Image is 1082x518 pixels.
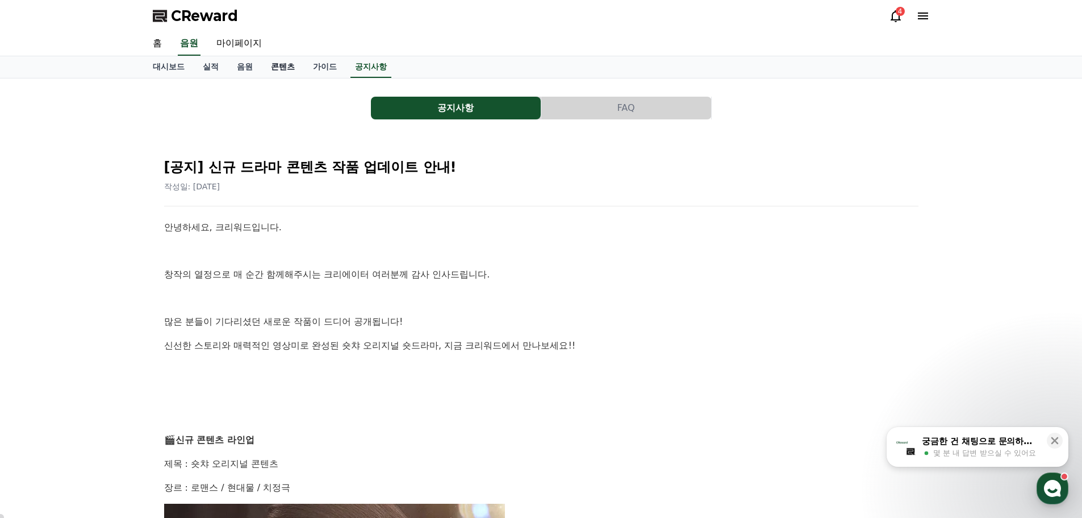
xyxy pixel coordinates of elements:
span: 대화 [104,378,118,387]
span: 🎬 [164,434,176,445]
span: 작성일: [DATE] [164,182,220,191]
p: 안녕하세요, 크리워드입니다. [164,220,918,235]
a: FAQ [541,97,712,119]
p: 신선한 스토리와 매력적인 영상미로 완성된 숏챠 오리지널 숏드라마, 지금 크리워드에서 만나보세요!! [164,338,918,353]
a: 설정 [147,360,218,389]
p: 많은 분들이 기다리셨던 새로운 작품이 드디어 공개됩니다! [164,314,918,329]
a: 4 [889,9,903,23]
p: 창작의 열정으로 매 순간 함께해주시는 크리에이터 여러분께 감사 인사드립니다. [164,267,918,282]
div: 4 [896,7,905,16]
a: 대화 [75,360,147,389]
a: 마이페이지 [207,32,271,56]
a: 대시보드 [144,56,194,78]
a: 홈 [144,32,171,56]
a: CReward [153,7,238,25]
a: 실적 [194,56,228,78]
a: 공지사항 [350,56,391,78]
a: 가이드 [304,56,346,78]
a: 홈 [3,360,75,389]
a: 음원 [178,32,200,56]
span: 설정 [176,378,189,387]
p: 제목 : 숏챠 오리지널 콘텐츠 [164,457,918,471]
a: 음원 [228,56,262,78]
a: 콘텐츠 [262,56,304,78]
strong: 신규 콘텐츠 라인업 [176,434,254,445]
button: FAQ [541,97,711,119]
h2: [공지] 신규 드라마 콘텐츠 작품 업데이트 안내! [164,158,918,176]
p: 장르 : 로맨스 / 현대물 / 치정극 [164,480,918,495]
span: CReward [171,7,238,25]
button: 공지사항 [371,97,541,119]
span: 홈 [36,378,43,387]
